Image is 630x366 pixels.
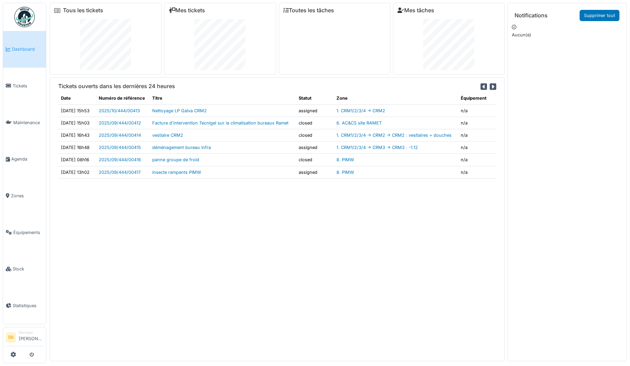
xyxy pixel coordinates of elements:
[336,133,452,138] a: 1. CRM1/2/3/4 -> CRM2 -> CRM2 : vestiaires + douches
[3,31,46,68] a: Dashboard
[11,156,43,162] span: Agenda
[458,92,496,104] th: Équipement
[283,7,334,14] a: Toutes les tâches
[58,92,96,104] th: Date
[458,154,496,166] td: n/a
[58,104,96,117] td: [DATE] 15h53
[336,170,354,175] a: 8. PIMW
[13,229,43,236] span: Équipements
[6,332,16,343] li: BB
[99,157,141,162] a: 2025/09/444/00416
[58,117,96,129] td: [DATE] 15h03
[99,108,140,113] a: 2025/10/444/00413
[13,266,43,272] span: Stock
[13,302,43,309] span: Statistiques
[58,142,96,154] td: [DATE] 16h48
[3,214,46,251] a: Équipements
[458,117,496,129] td: n/a
[99,120,141,126] a: 2025/09/444/00412
[58,154,96,166] td: [DATE] 08h16
[63,7,103,14] a: Tous les tickets
[13,119,43,126] span: Maintenance
[296,129,334,141] td: closed
[3,68,46,104] a: Tickets
[336,108,385,113] a: 1. CRM1/2/3/4 -> CRM2
[296,154,334,166] td: closed
[58,83,175,89] h6: Tickets ouverts dans les dernières 24 heures
[152,108,207,113] a: Nettoyage LP Galva CRM2
[296,142,334,154] td: assigned
[512,32,622,38] p: Aucun(e)
[458,142,496,154] td: n/a
[19,330,43,345] li: [PERSON_NAME]
[3,251,46,287] a: Stock
[6,330,43,346] a: BB Manager[PERSON_NAME]
[3,287,46,324] a: Statistiques
[334,92,458,104] th: Zone
[169,7,205,14] a: Mes tickets
[336,157,354,162] a: 8. PIMW
[58,166,96,178] td: [DATE] 13h02
[152,145,211,150] a: déménagement bureau infra
[458,129,496,141] td: n/a
[296,104,334,117] td: assigned
[13,83,43,89] span: Tickets
[296,166,334,178] td: assigned
[149,92,296,104] th: Titre
[96,92,149,104] th: Numéro de référence
[515,12,548,19] h6: Notifications
[580,10,619,21] a: Supprimer tout
[296,117,334,129] td: closed
[99,145,141,150] a: 2025/09/444/00415
[152,157,199,162] a: panne groupe de froid
[397,7,434,14] a: Mes tâches
[11,193,43,199] span: Zones
[3,104,46,141] a: Maintenance
[152,133,183,138] a: vestiaire CRM2
[458,104,496,117] td: n/a
[3,178,46,214] a: Zones
[14,7,35,27] img: Badge_color-CXgf-gQk.svg
[152,170,201,175] a: insecte rampants PIMW
[19,330,43,335] div: Manager
[99,170,141,175] a: 2025/09/444/00417
[336,145,418,150] a: 1. CRM1/2/3/4 -> CRM3 -> CRM3 : -1.12
[152,120,288,126] a: Facture d'intervention Tecnigel sur la climatisation bureaux Ramet
[12,46,43,52] span: Dashboard
[99,133,141,138] a: 2025/09/444/00414
[336,120,382,126] a: 6. AC&CS site RAMET
[3,141,46,178] a: Agenda
[458,166,496,178] td: n/a
[296,92,334,104] th: Statut
[58,129,96,141] td: [DATE] 16h43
